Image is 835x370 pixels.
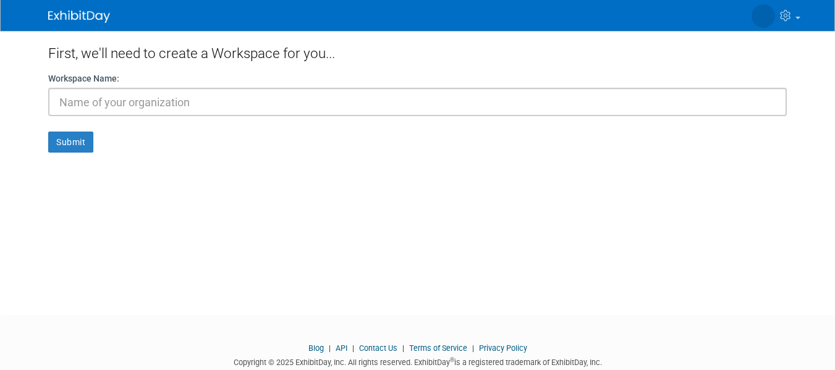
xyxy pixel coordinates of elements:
a: Privacy Policy [479,343,527,353]
div: First, we'll need to create a Workspace for you... [48,31,787,72]
label: Workspace Name: [48,72,119,85]
input: Name of your organization [48,88,787,116]
a: Blog [308,343,324,353]
span: | [399,343,407,353]
span: | [349,343,357,353]
a: Contact Us [359,343,397,353]
img: Sophia Escareno [752,4,775,28]
sup: ® [450,356,454,363]
button: Submit [48,132,93,153]
span: | [326,343,334,353]
a: Terms of Service [409,343,467,353]
img: ExhibitDay [48,11,110,23]
span: | [469,343,477,353]
a: API [336,343,347,353]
